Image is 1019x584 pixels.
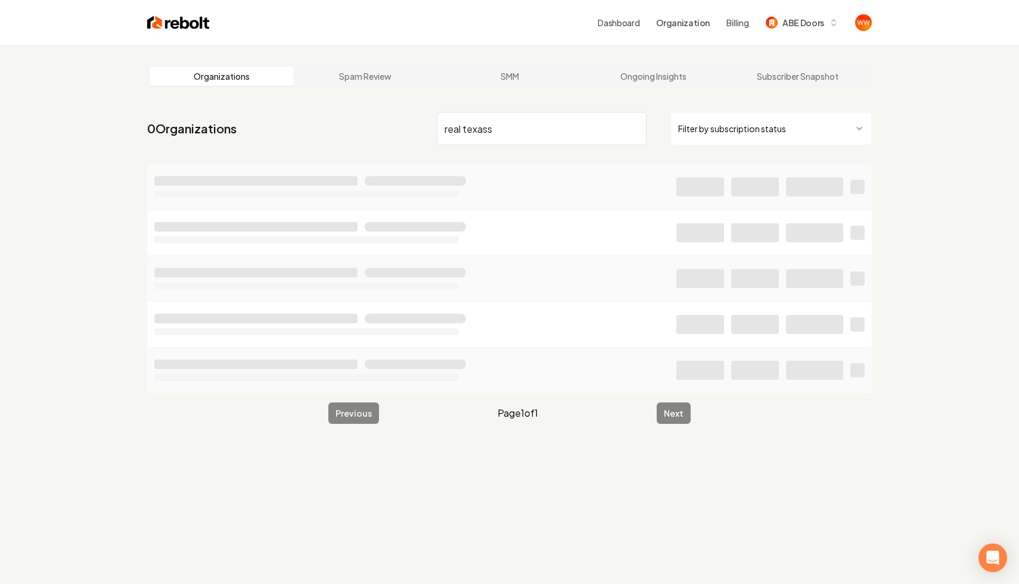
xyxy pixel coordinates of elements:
img: ABE Doors [766,17,778,29]
a: Dashboard [598,17,639,29]
a: Ongoing Insights [582,67,726,86]
a: 0Organizations [147,120,237,137]
a: Organizations [150,67,294,86]
input: Search by name or ID [437,112,647,145]
img: Will Wallace [855,14,872,31]
button: Billing [726,17,749,29]
img: Rebolt Logo [147,14,210,31]
span: Page 1 of 1 [498,406,538,420]
a: SMM [437,67,582,86]
button: Open user button [855,14,872,31]
div: Open Intercom Messenger [978,544,1007,572]
button: Organization [649,12,717,33]
a: Subscriber Snapshot [725,67,869,86]
span: ABE Doors [782,17,824,29]
a: Spam Review [294,67,438,86]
